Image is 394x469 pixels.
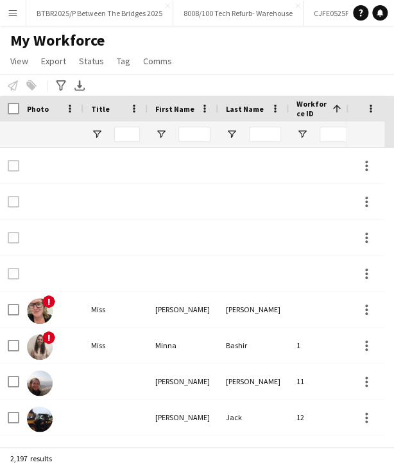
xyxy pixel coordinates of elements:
[148,328,218,363] div: Minna
[143,55,172,67] span: Comms
[27,104,49,114] span: Photo
[83,328,148,363] div: Miss
[155,128,167,140] button: Open Filter Menu
[289,328,366,363] div: 1
[42,295,55,308] span: !
[178,127,210,142] input: First Name Filter Input
[8,268,19,279] input: Row Selection is disabled for this row (unchecked)
[36,53,71,69] a: Export
[173,1,304,26] button: 8008/100 Tech Refurb- Warehouse
[83,292,148,327] div: Miss
[42,331,55,344] span: !
[320,127,358,142] input: Workforce ID Filter Input
[8,160,19,172] input: Row Selection is disabled for this row (unchecked)
[117,55,130,67] span: Tag
[148,400,218,435] div: [PERSON_NAME]
[27,334,53,360] img: Minna Bashir
[218,364,289,399] div: [PERSON_NAME]
[226,104,264,114] span: Last Name
[218,292,289,327] div: [PERSON_NAME]
[218,400,289,435] div: Jack
[91,104,110,114] span: Title
[112,53,135,69] a: Tag
[148,292,218,327] div: [PERSON_NAME]
[27,406,53,432] img: Darrell Jack
[27,370,53,396] img: Killian Doherty
[249,127,281,142] input: Last Name Filter Input
[5,53,33,69] a: View
[226,128,237,140] button: Open Filter Menu
[296,99,327,118] span: Workforce ID
[53,78,69,93] app-action-btn: Advanced filters
[79,55,104,67] span: Status
[91,128,103,140] button: Open Filter Menu
[114,127,140,142] input: Title Filter Input
[8,232,19,243] input: Row Selection is disabled for this row (unchecked)
[72,78,87,93] app-action-btn: Export XLSX
[10,31,105,50] span: My Workforce
[289,364,366,399] div: 11
[155,104,194,114] span: First Name
[148,364,218,399] div: [PERSON_NAME]
[27,298,53,324] img: Claire Fulton
[74,53,109,69] a: Status
[289,400,366,435] div: 12
[10,55,28,67] span: View
[218,328,289,363] div: Bashir
[26,1,173,26] button: BTBR2025/P Between The Bridges 2025
[8,196,19,208] input: Row Selection is disabled for this row (unchecked)
[138,53,177,69] a: Comms
[41,55,66,67] span: Export
[296,128,308,140] button: Open Filter Menu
